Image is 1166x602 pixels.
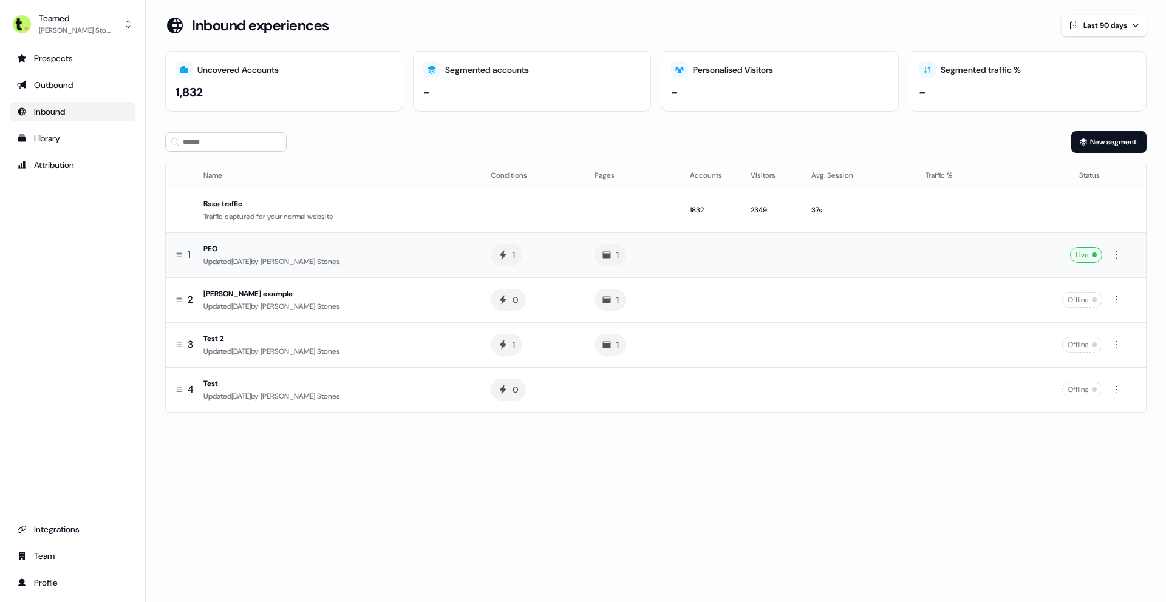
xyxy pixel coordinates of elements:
[811,204,906,216] div: 37s
[10,10,135,39] button: Teamed[PERSON_NAME] Stones
[751,204,792,216] div: 2349
[916,163,1003,188] th: Traffic %
[690,204,731,216] div: 1832
[203,288,471,300] div: [PERSON_NAME] example
[671,83,678,101] div: -
[595,289,626,311] button: 1
[941,64,1021,76] div: Segmented traffic %
[17,132,128,144] div: Library
[481,163,585,188] th: Conditions
[192,16,329,35] h3: Inbound experiences
[39,12,112,24] div: Teamed
[616,294,619,306] div: 1
[10,573,135,592] a: Go to profile
[491,244,522,266] button: 1
[203,300,471,313] div: Updated [DATE] by
[17,523,128,535] div: Integrations
[1062,15,1147,36] button: Last 90 days
[802,163,916,188] th: Avg. Session
[595,334,626,356] button: 1
[919,83,926,101] div: -
[1062,382,1102,397] div: Offline
[10,129,135,148] a: Go to templates
[39,24,112,36] div: [PERSON_NAME] Stones
[513,339,515,351] div: 1
[680,163,741,188] th: Accounts
[203,255,471,268] div: Updated [DATE] by
[10,75,135,95] a: Go to outbound experience
[1062,292,1102,308] div: Offline
[17,550,128,562] div: Team
[445,64,529,76] div: Segmented accounts
[188,293,193,306] span: 2
[261,347,340,356] span: [PERSON_NAME] Stones
[176,83,203,101] div: 1,832
[188,248,191,262] span: 1
[203,390,471,402] div: Updated [DATE] by
[616,339,619,351] div: 1
[261,302,340,311] span: [PERSON_NAME] Stones
[1083,21,1127,30] span: Last 90 days
[513,384,519,396] div: 0
[513,249,515,261] div: 1
[595,244,626,266] button: 1
[10,102,135,121] a: Go to Inbound
[261,257,340,266] span: [PERSON_NAME] Stones
[491,334,522,356] button: 1
[10,519,135,539] a: Go to integrations
[203,198,471,210] div: Base traffic
[203,333,471,345] div: Test 2
[10,155,135,175] a: Go to attribution
[616,249,619,261] div: 1
[1013,169,1100,181] div: Status
[17,79,128,91] div: Outbound
[10,49,135,68] a: Go to prospects
[261,391,340,401] span: [PERSON_NAME] Stones
[203,377,471,390] div: Test
[188,383,194,396] span: 4
[1062,337,1102,353] div: Offline
[197,64,279,76] div: Uncovered Accounts
[10,546,135,566] a: Go to team
[585,163,680,188] th: Pages
[17,106,128,118] div: Inbound
[741,163,802,188] th: Visitors
[203,243,471,255] div: PEO
[1070,247,1102,263] div: Live
[203,345,471,357] div: Updated [DATE] by
[203,211,471,223] div: Traffic captured for your normal website
[188,338,193,351] span: 3
[1071,131,1147,153] button: New segment
[17,52,128,64] div: Prospects
[513,294,519,306] div: 0
[199,163,481,188] th: Name
[423,83,431,101] div: -
[17,577,128,589] div: Profile
[17,159,128,171] div: Attribution
[693,64,773,76] div: Personalised Visitors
